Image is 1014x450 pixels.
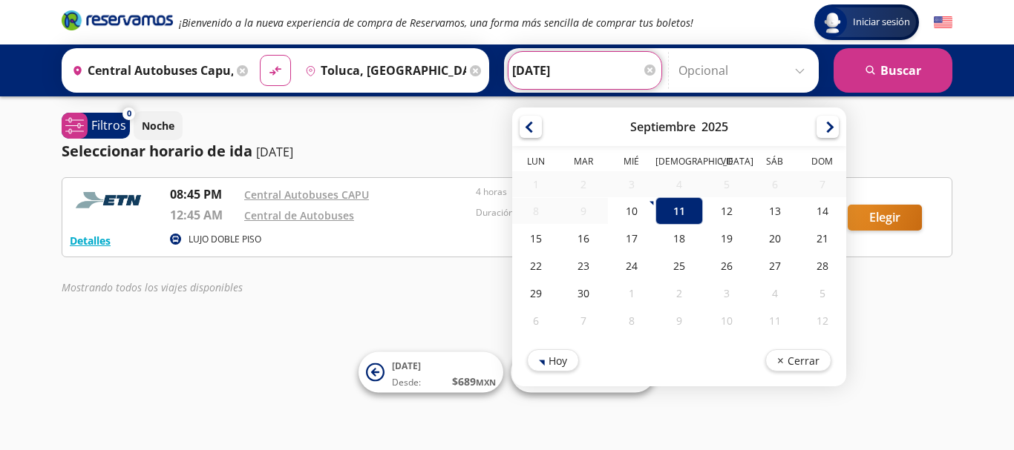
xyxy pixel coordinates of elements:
[678,52,811,89] input: Opcional
[142,118,174,133] p: Noche
[244,188,369,202] a: Central Autobuses CAPU
[799,252,846,279] div: 28-Sep-25
[834,48,952,93] button: Buscar
[703,252,750,279] div: 26-Sep-25
[655,171,703,197] div: 04-Sep-25
[62,113,130,139] button: 0Filtros
[91,116,126,134] p: Filtros
[170,206,237,224] p: 12:45 AM
[134,111,183,140] button: Noche
[62,140,252,162] p: Seleccionar horario de ida
[70,185,151,215] img: RESERVAMOS
[799,171,846,197] div: 07-Sep-25
[799,197,846,225] div: 14-Sep-25
[750,197,798,225] div: 13-Sep-25
[560,252,607,279] div: 23-Sep-25
[512,198,560,224] div: 08-Sep-25
[750,171,798,197] div: 06-Sep-25
[299,52,466,89] input: Buscar Destino
[799,279,846,307] div: 05-Oct-25
[560,155,607,171] th: Martes
[750,307,798,334] div: 11-Oct-25
[799,307,846,334] div: 12-Oct-25
[560,307,607,334] div: 07-Oct-25
[256,143,293,161] p: [DATE]
[244,208,354,222] a: Central de Autobuses
[750,225,798,252] div: 20-Sep-25
[847,15,916,30] span: Iniciar sesión
[703,171,750,197] div: 05-Sep-25
[655,197,703,225] div: 11-Sep-25
[799,155,846,171] th: Domingo
[608,307,655,334] div: 08-Oct-25
[511,352,655,393] button: [DATE]
[512,171,560,197] div: 01-Sep-25
[189,233,261,246] p: LUJO DOBLE PISO
[848,205,922,231] button: Elegir
[512,279,560,307] div: 29-Sep-25
[512,52,658,89] input: Elegir Fecha
[512,307,560,334] div: 06-Oct-25
[630,119,696,135] div: Septiembre
[750,279,798,307] div: 04-Oct-25
[703,279,750,307] div: 03-Oct-25
[512,225,560,252] div: 15-Sep-25
[179,16,693,30] em: ¡Bienvenido a la nueva experiencia de compra de Reservamos, una forma más sencilla de comprar tus...
[527,349,579,371] button: Hoy
[655,225,703,252] div: 18-Sep-25
[512,252,560,279] div: 22-Sep-25
[608,279,655,307] div: 01-Oct-25
[476,377,496,388] small: MXN
[655,307,703,334] div: 09-Oct-25
[512,155,560,171] th: Lunes
[392,360,421,372] span: [DATE]
[476,185,700,199] p: 4 horas
[452,374,496,389] span: $ 689
[608,171,655,197] div: 03-Sep-25
[655,279,703,307] div: 02-Oct-25
[608,155,655,171] th: Miércoles
[62,280,243,294] em: Mostrando todos los viajes disponibles
[703,225,750,252] div: 19-Sep-25
[127,107,131,120] span: 0
[934,13,952,32] button: English
[703,155,750,171] th: Viernes
[750,252,798,279] div: 27-Sep-25
[655,155,703,171] th: Jueves
[608,252,655,279] div: 24-Sep-25
[608,225,655,252] div: 17-Sep-25
[560,225,607,252] div: 16-Sep-25
[70,233,111,248] button: Detalles
[560,279,607,307] div: 30-Sep-25
[560,198,607,224] div: 09-Sep-25
[703,307,750,334] div: 10-Oct-25
[655,252,703,279] div: 25-Sep-25
[560,171,607,197] div: 02-Sep-25
[66,52,233,89] input: Buscar Origen
[765,349,831,371] button: Cerrar
[703,197,750,225] div: 12-Sep-25
[799,225,846,252] div: 21-Sep-25
[750,155,798,171] th: Sábado
[359,352,503,393] button: [DATE]Desde:$689MXN
[62,9,173,31] i: Brand Logo
[170,185,237,203] p: 08:45 PM
[392,376,421,389] span: Desde:
[476,206,700,219] p: Duración
[62,9,173,36] a: Brand Logo
[608,197,655,225] div: 10-Sep-25
[701,119,728,135] div: 2025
